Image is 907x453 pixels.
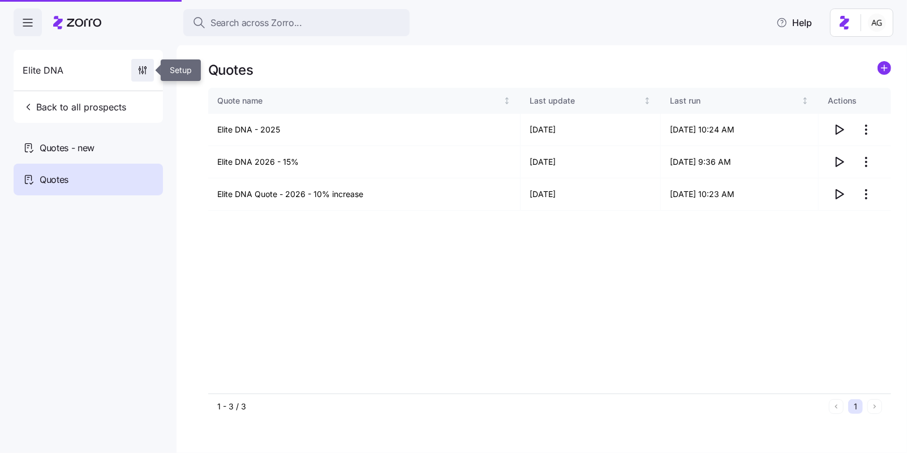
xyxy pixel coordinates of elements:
div: Not sorted [643,97,651,105]
img: 5fc55c57e0610270ad857448bea2f2d5 [868,14,886,32]
h1: Quotes [208,61,253,79]
button: Next page [867,399,882,414]
td: Elite DNA - 2025 [208,114,521,146]
span: Back to all prospects [23,100,126,114]
div: Not sorted [801,97,809,105]
span: Quotes - new [40,141,94,155]
td: [DATE] [521,114,661,146]
a: add icon [878,61,891,79]
td: Elite DNA 2026 - 15% [208,146,521,178]
th: Last runNot sorted [661,88,819,114]
span: Help [776,16,812,29]
div: Quote name [217,95,501,107]
span: Search across Zorro... [210,16,302,30]
svg: add icon [878,61,891,75]
div: Last update [530,95,641,107]
span: Quotes [40,173,68,187]
td: [DATE] [521,178,661,211]
button: Previous page [829,399,844,414]
th: Last updateNot sorted [521,88,661,114]
a: Quotes [14,164,163,195]
div: Last run [670,95,799,107]
td: Elite DNA Quote - 2026 - 10% increase [208,178,521,211]
td: [DATE] 10:23 AM [661,178,819,211]
div: Not sorted [503,97,511,105]
td: [DATE] 10:24 AM [661,114,819,146]
td: [DATE] [521,146,661,178]
button: Help [767,11,821,34]
a: Quotes - new [14,132,163,164]
span: Elite DNA [23,63,63,78]
button: 1 [848,399,863,414]
button: Back to all prospects [18,96,131,118]
div: 1 - 3 / 3 [217,401,824,412]
button: Search across Zorro... [183,9,410,36]
div: Actions [828,95,882,107]
th: Quote nameNot sorted [208,88,521,114]
td: [DATE] 9:36 AM [661,146,819,178]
